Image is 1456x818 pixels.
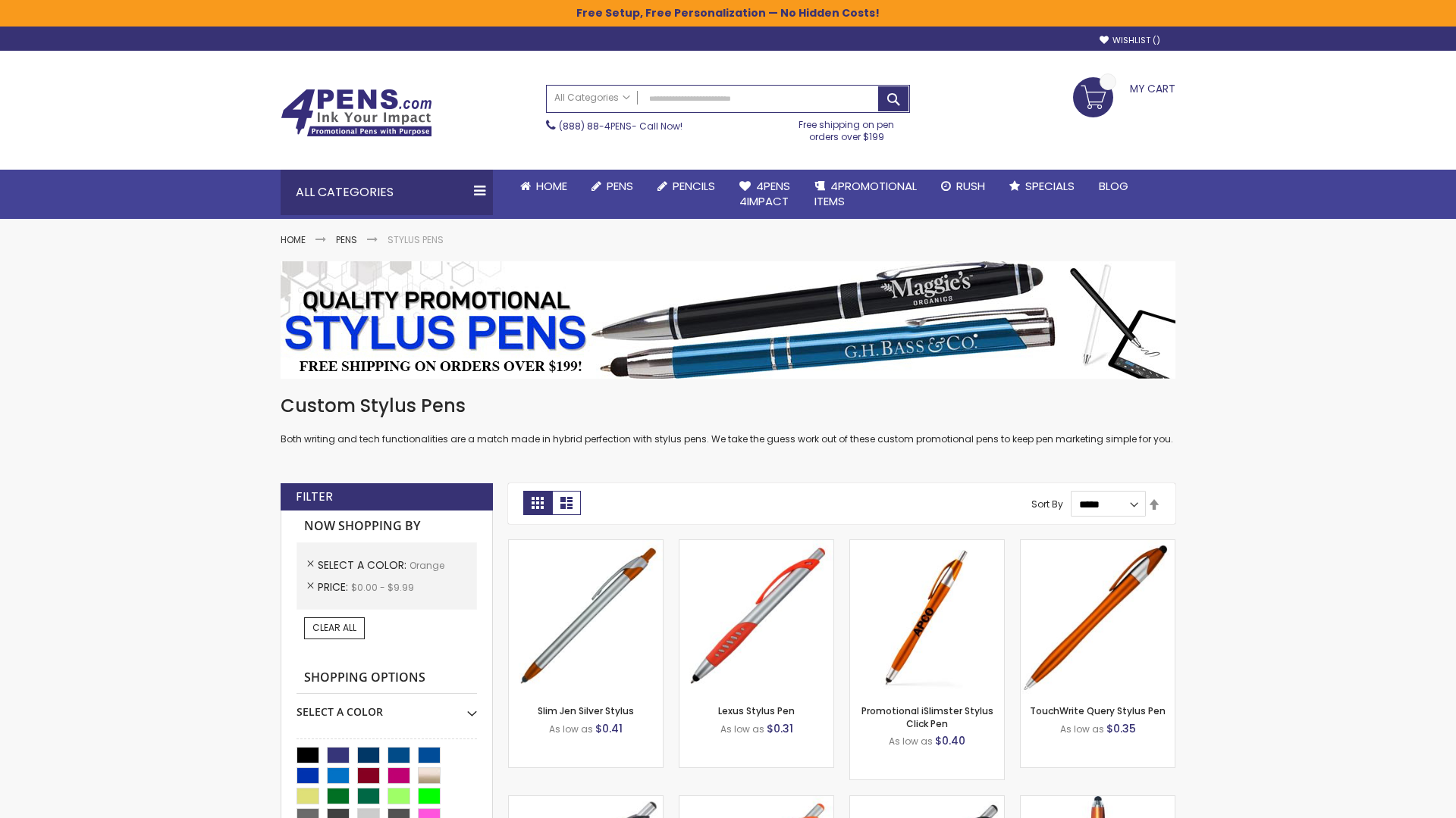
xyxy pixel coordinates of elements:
[861,704,993,729] a: Promotional iSlimster Stylus Click Pen
[559,120,682,133] span: - Call Now!
[783,113,911,143] div: Free shipping on pen orders over $199
[312,621,356,634] span: Clear All
[1021,539,1175,552] a: TouchWrite Query Stylus Pen-Orange
[727,170,802,219] a: 4Pens4impact
[814,178,917,209] span: 4PROMOTIONAL ITEMS
[956,178,985,194] span: Rush
[739,178,790,209] span: 4Pens 4impact
[554,92,630,104] span: All Categories
[850,540,1004,694] img: Promotional iSlimster Stylus Click Pen-Orange
[559,120,632,133] a: (888) 88-4PENS
[538,704,634,717] a: Slim Jen Silver Stylus
[281,233,306,246] a: Home
[1060,723,1104,735] span: As low as
[336,233,357,246] a: Pens
[889,735,933,748] span: As low as
[850,539,1004,552] a: Promotional iSlimster Stylus Click Pen-Orange
[549,723,593,735] span: As low as
[1030,704,1166,717] a: TouchWrite Query Stylus Pen
[1100,35,1160,46] a: Wishlist
[767,721,793,736] span: $0.31
[1099,178,1128,194] span: Blog
[547,86,638,111] a: All Categories
[802,170,929,219] a: 4PROMOTIONALITEMS
[579,170,645,203] a: Pens
[281,261,1175,379] img: Stylus Pens
[1021,540,1175,694] img: TouchWrite Query Stylus Pen-Orange
[304,617,365,638] a: Clear All
[509,795,663,808] a: Boston Stylus Pen-Orange
[536,178,567,194] span: Home
[281,394,1175,446] div: Both writing and tech functionalities are a match made in hybrid perfection with stylus pens. We ...
[607,178,633,194] span: Pens
[281,394,1175,418] h1: Custom Stylus Pens
[281,89,432,137] img: 4Pens Custom Pens and Promotional Products
[351,581,414,594] span: $0.00 - $9.99
[595,721,623,736] span: $0.41
[718,704,795,717] a: Lexus Stylus Pen
[673,178,715,194] span: Pencils
[297,662,477,695] strong: Shopping Options
[935,733,965,748] span: $0.40
[1087,170,1141,203] a: Blog
[388,233,444,246] strong: Stylus Pens
[509,540,663,694] img: Slim Jen Silver Stylus-Orange
[679,795,833,808] a: Boston Silver Stylus Pen-Orange
[508,170,579,203] a: Home
[850,795,1004,808] a: Lexus Metallic Stylus Pen-Orange
[645,170,727,203] a: Pencils
[509,539,663,552] a: Slim Jen Silver Stylus-Orange
[297,510,477,542] strong: Now Shopping by
[1025,178,1075,194] span: Specials
[1106,721,1136,736] span: $0.35
[297,694,477,720] div: Select A Color
[281,170,493,215] div: All Categories
[929,170,997,203] a: Rush
[1021,795,1175,808] a: TouchWrite Command Stylus Pen-Orange
[720,723,764,735] span: As low as
[997,170,1087,203] a: Specials
[318,579,351,595] span: Price
[679,539,833,552] a: Lexus Stylus Pen-Orange
[679,540,833,694] img: Lexus Stylus Pen-Orange
[318,557,409,573] span: Select A Color
[1031,498,1063,510] label: Sort By
[296,489,333,505] strong: Filter
[523,491,552,515] strong: Grid
[409,559,444,572] span: Orange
